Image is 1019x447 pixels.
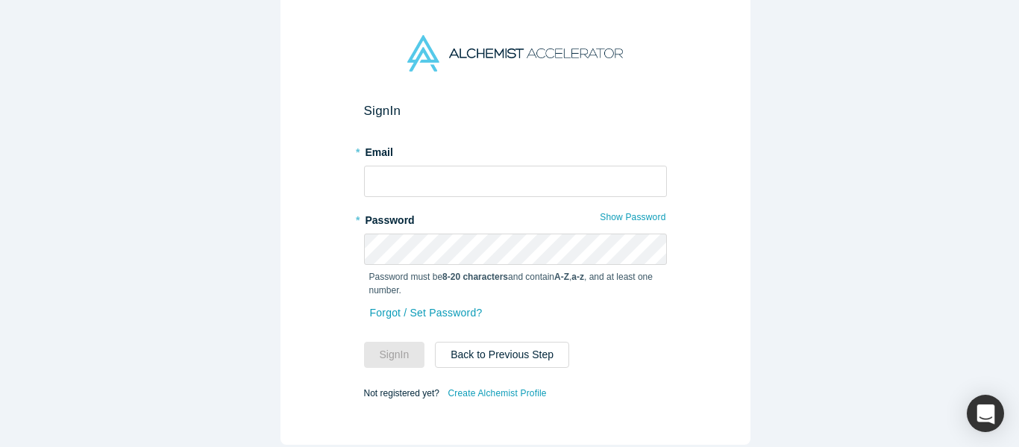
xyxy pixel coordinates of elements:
[369,300,483,326] a: Forgot / Set Password?
[364,207,667,228] label: Password
[407,35,622,72] img: Alchemist Accelerator Logo
[442,272,508,282] strong: 8-20 characters
[364,140,667,160] label: Email
[369,270,662,297] p: Password must be and contain , , and at least one number.
[599,207,666,227] button: Show Password
[554,272,569,282] strong: A-Z
[364,387,439,398] span: Not registered yet?
[447,384,547,403] a: Create Alchemist Profile
[364,103,667,119] h2: Sign In
[364,342,425,368] button: SignIn
[571,272,584,282] strong: a-z
[435,342,569,368] button: Back to Previous Step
